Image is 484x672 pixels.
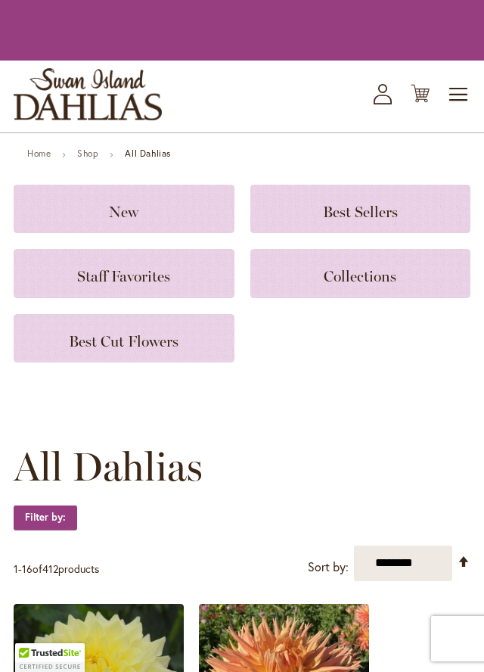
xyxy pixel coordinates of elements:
span: Best Cut Flowers [69,332,178,350]
label: Sort by: [308,553,349,581]
iframe: Launch Accessibility Center [11,618,54,661]
a: New [14,185,234,233]
p: - of products [14,557,99,581]
span: Staff Favorites [77,267,170,285]
span: New [109,203,138,221]
a: Collections [250,249,471,297]
span: 412 [42,562,58,576]
a: store logo [14,68,162,120]
a: Staff Favorites [14,249,234,297]
strong: All Dahlias [125,148,171,159]
a: Shop [77,148,98,159]
strong: Filter by: [14,505,77,530]
a: Best Cut Flowers [14,314,234,362]
span: 16 [22,562,33,576]
span: Collections [324,267,396,285]
a: Best Sellers [250,185,471,233]
span: Best Sellers [323,203,398,221]
span: All Dahlias [14,444,203,490]
a: Home [27,148,51,159]
span: 1 [14,562,18,576]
